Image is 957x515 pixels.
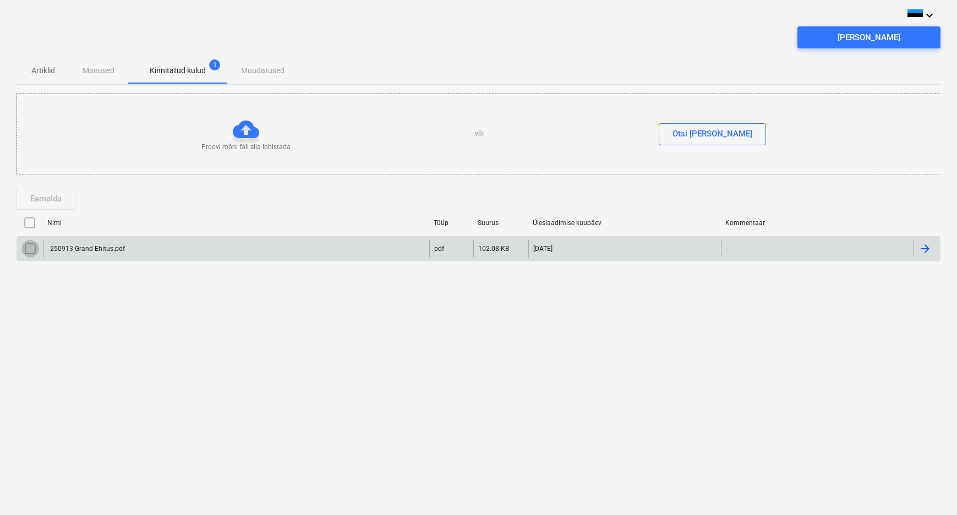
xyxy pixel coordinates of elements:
[659,123,766,145] button: Otsi [PERSON_NAME]
[533,245,553,253] div: [DATE]
[533,219,717,227] div: Üleslaadimise kuupäev
[434,219,469,227] div: Tüüp
[797,26,940,48] button: [PERSON_NAME]
[150,65,206,76] p: Kinnitatud kulud
[838,30,900,45] div: [PERSON_NAME]
[434,245,444,253] div: pdf
[672,127,752,141] div: Otsi [PERSON_NAME]
[47,219,425,227] div: Nimi
[30,65,56,76] p: Artiklid
[17,94,942,174] div: Proovi mõni fail siia lohistadavõiOtsi [PERSON_NAME]
[478,219,524,227] div: Suurus
[923,9,936,22] i: keyboard_arrow_down
[201,143,291,152] p: Proovi mõni fail siia lohistada
[209,59,220,70] span: 1
[48,245,125,253] div: 250913 Grand Ehitus.pdf
[475,129,484,139] p: või
[478,245,509,253] div: 102.08 KB
[726,245,728,253] div: -
[725,219,910,227] div: Kommentaar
